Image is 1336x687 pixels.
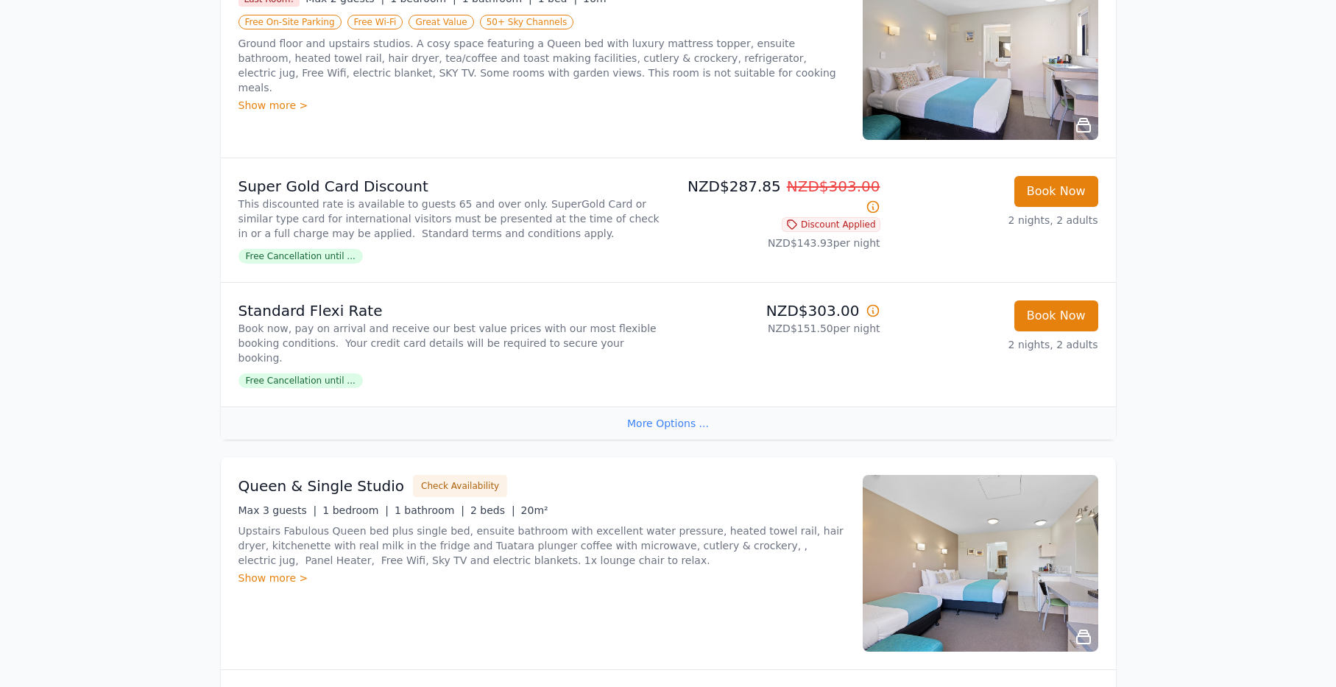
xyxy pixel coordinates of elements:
p: NZD$287.85 [674,176,880,217]
p: 2 nights, 2 adults [892,337,1098,352]
p: NZD$303.00 [674,300,880,321]
span: Free Wi-Fi [347,15,403,29]
span: Discount Applied [782,217,880,232]
span: Free Cancellation until ... [238,373,363,388]
p: This discounted rate is available to guests 65 and over only. SuperGold Card or similar type card... [238,197,662,241]
button: Book Now [1014,300,1098,331]
span: Max 3 guests | [238,504,317,516]
button: Check Availability [413,475,507,497]
span: 2 beds | [470,504,515,516]
span: 50+ Sky Channels [480,15,574,29]
span: 20m² [521,504,548,516]
div: Show more > [238,571,845,585]
p: Upstairs Fabulous Queen bed plus single bed, ensuite bathroom with excellent water pressure, heat... [238,524,845,568]
div: Show more > [238,98,845,113]
span: Great Value [409,15,473,29]
span: Free Cancellation until ... [238,249,363,264]
span: NZD$303.00 [787,177,880,195]
button: Book Now [1014,176,1098,207]
p: Book now, pay on arrival and receive our best value prices with our most flexible booking conditi... [238,321,662,365]
span: 1 bathroom | [395,504,464,516]
p: Standard Flexi Rate [238,300,662,321]
h3: Queen & Single Studio [238,476,405,496]
div: More Options ... [221,406,1116,440]
p: 2 nights, 2 adults [892,213,1098,228]
p: Super Gold Card Discount [238,176,662,197]
span: Free On-Site Parking [238,15,342,29]
p: NZD$151.50 per night [674,321,880,336]
p: Ground floor and upstairs studios. A cosy space featuring a Queen bed with luxury mattress topper... [238,36,845,95]
p: NZD$143.93 per night [674,236,880,250]
span: 1 bedroom | [322,504,389,516]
